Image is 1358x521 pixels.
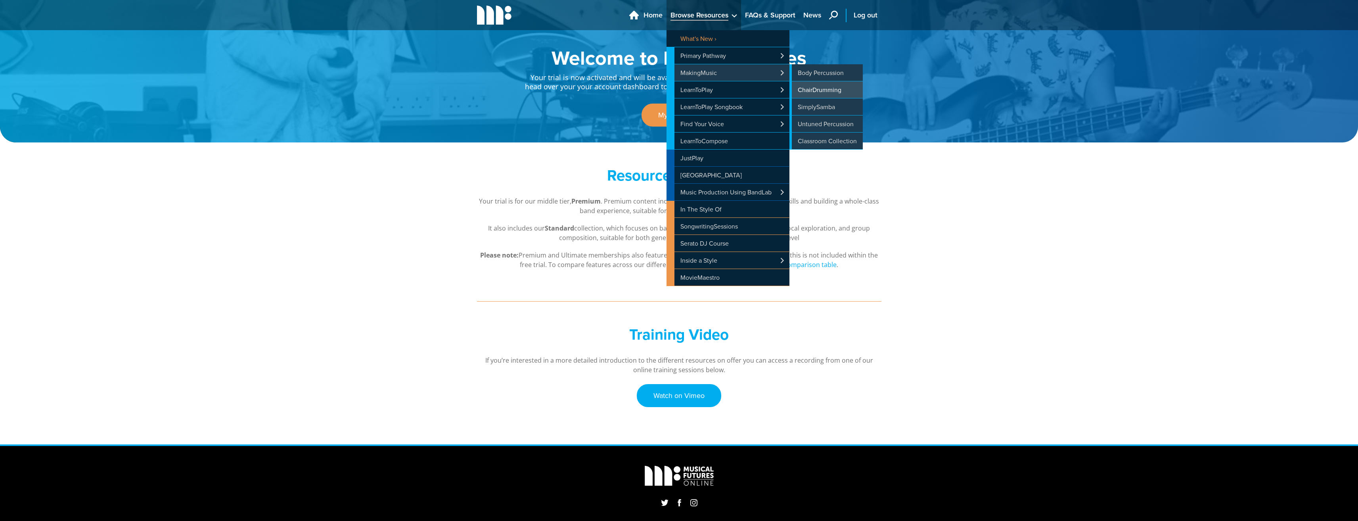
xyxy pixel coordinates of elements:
[667,133,789,149] a: LearnToCompose
[545,224,574,233] strong: Standard
[667,218,789,235] a: SongwritingSessions
[525,67,834,92] p: Your trial is now activated and will be available for the next . To get started simply head over ...
[667,47,789,64] a: Primary Pathway
[525,48,834,67] h1: Welcome to Musical Futures
[659,497,671,508] a: Twitter
[477,356,881,375] p: If you’re interested in a more detailed introduction to the different resources on offer you can ...
[789,133,863,149] a: Classroom Collection
[789,81,863,98] a: ChairDrumming
[477,250,881,269] p: Premium and Ultimate memberships also feature an optional login for students, however, this is no...
[667,115,789,132] a: Find Your Voice
[642,104,717,127] a: My Account
[667,98,789,115] a: LearnToPlay Songbook
[745,10,795,21] span: FAQs & Support
[670,10,728,21] span: Browse Resources
[667,64,789,81] a: MakingMusic
[571,197,601,206] strong: Premium
[667,150,789,166] a: JustPlay
[667,30,789,47] a: What's New ›
[784,260,837,269] a: comparison table
[667,269,789,286] a: MovieMaestro
[525,166,834,185] h2: Resource Collections
[477,196,881,215] p: Your trial is for our middle tier, . Premium content includes resources for multi-instrumental sk...
[667,81,789,98] a: LearnToPlay
[480,251,519,260] strong: Please note:
[667,167,789,183] a: [GEOGRAPHIC_DATA]
[803,10,821,21] span: News
[667,184,789,200] a: Music Production Using BandLab
[676,497,683,508] a: Facebook
[688,497,700,508] a: Instagram
[667,201,789,217] a: In The Style Of
[477,223,881,242] p: It also includes our collection, which focuses on basic rhythm & pulse, instrumental skills, voca...
[644,10,663,21] span: Home
[667,235,789,252] a: Serato DJ Course
[525,325,834,344] h2: Training Video
[789,115,863,132] a: Untuned Percussion
[789,64,863,81] a: Body Percussion
[637,384,721,407] a: Watch on Vimeo
[854,10,877,21] span: Log out
[667,252,789,269] a: Inside a Style
[789,98,863,115] a: SimplySamba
